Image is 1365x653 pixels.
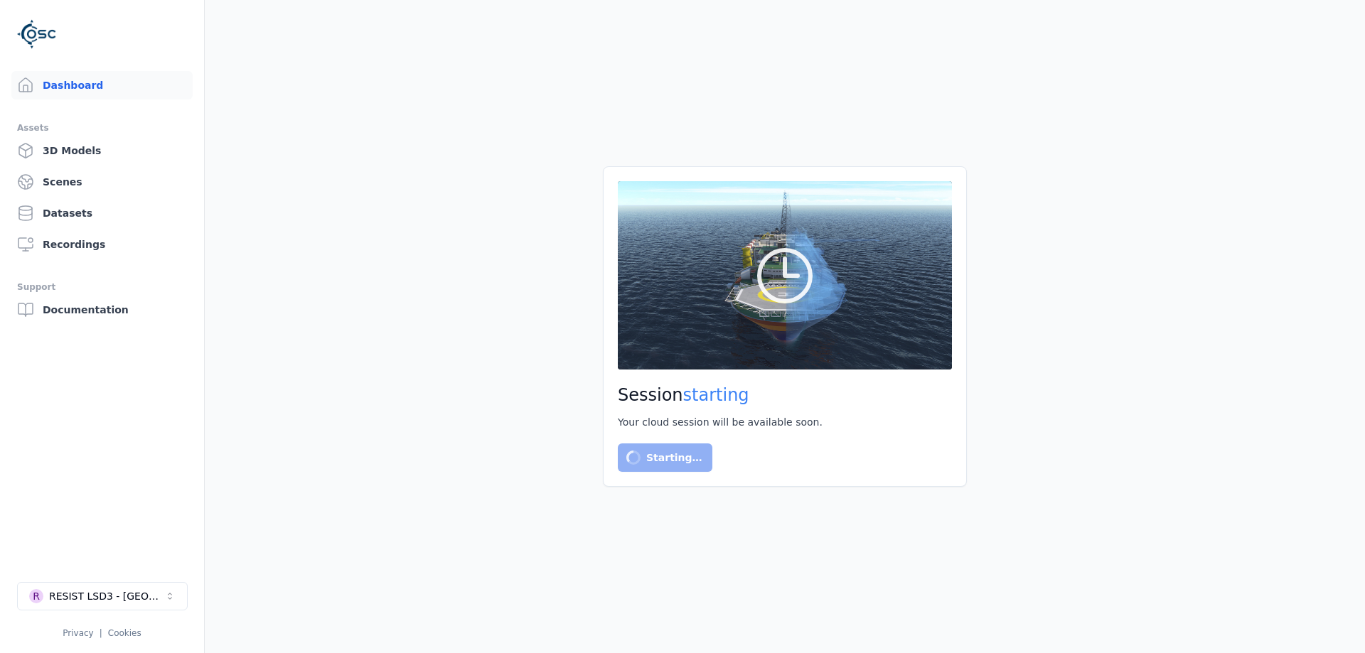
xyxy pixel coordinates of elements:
[11,71,193,99] a: Dashboard
[63,628,93,638] a: Privacy
[17,582,188,610] button: Select a workspace
[100,628,102,638] span: |
[618,415,952,429] div: Your cloud session will be available soon.
[17,14,57,54] img: Logo
[11,136,193,165] a: 3D Models
[17,279,187,296] div: Support
[11,230,193,259] a: Recordings
[683,385,749,405] span: starting
[11,296,193,324] a: Documentation
[618,443,712,472] button: Starting…
[49,589,164,603] div: RESIST LSD3 - [GEOGRAPHIC_DATA]
[108,628,141,638] a: Cookies
[11,199,193,227] a: Datasets
[17,119,187,136] div: Assets
[11,168,193,196] a: Scenes
[618,384,952,406] h2: Session
[29,589,43,603] div: R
